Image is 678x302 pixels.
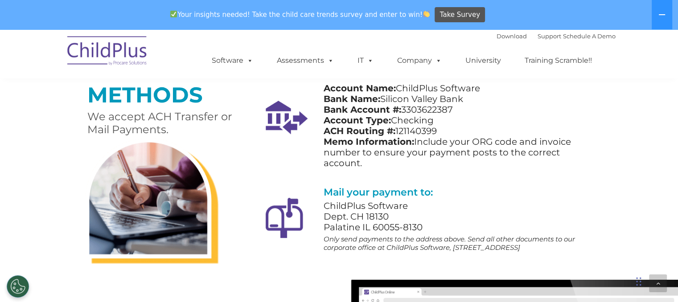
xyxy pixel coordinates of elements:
[423,11,430,17] img: 👏
[324,235,575,252] em: Only send payments to the address above. Send all other documents to our corporate office at Chil...
[456,52,510,69] a: University
[324,83,396,94] strong: Account Name:
[87,110,243,136] p: We accept ACH Transfer or Mail Payments.
[324,83,584,168] p: ChildPlus Software Silicon Valley Bank 3303622387 Checking 121140399 Include your ORG code and in...
[435,7,485,23] a: Take Survey
[324,200,584,233] p: ChildPlus Software Dept. CH 18130 Palatine IL 60055-8130
[324,126,395,136] strong: ACH Routing #:
[324,104,401,115] strong: Bank Account #:
[203,52,262,69] a: Software
[324,115,391,126] strong: Account Type:
[349,52,382,69] a: IT
[167,7,434,22] span: Your insights needed! Take the child care trends survey and enter to win!
[533,206,678,302] iframe: Chat Widget
[7,275,29,298] button: Cookies Settings
[324,94,380,104] strong: Bank Name:
[497,33,616,40] font: |
[266,198,303,238] img: postal-mail-icon
[440,7,480,23] span: Take Survey
[636,268,641,295] div: Drag
[497,33,527,40] a: Download
[268,52,343,69] a: Assessments
[516,52,601,69] a: Training Scramble!!
[563,33,616,40] a: Schedule A Demo
[87,56,243,108] p: PAYMENT METHODS
[170,11,177,17] img: ✅
[266,101,308,135] img: ach-transfer-icon
[324,136,414,147] strong: Memo Information:
[324,186,584,198] p: Mail your payment to:
[85,138,219,264] img: payment-methods
[538,33,561,40] a: Support
[63,30,152,74] img: ChildPlus by Procare Solutions
[388,52,451,69] a: Company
